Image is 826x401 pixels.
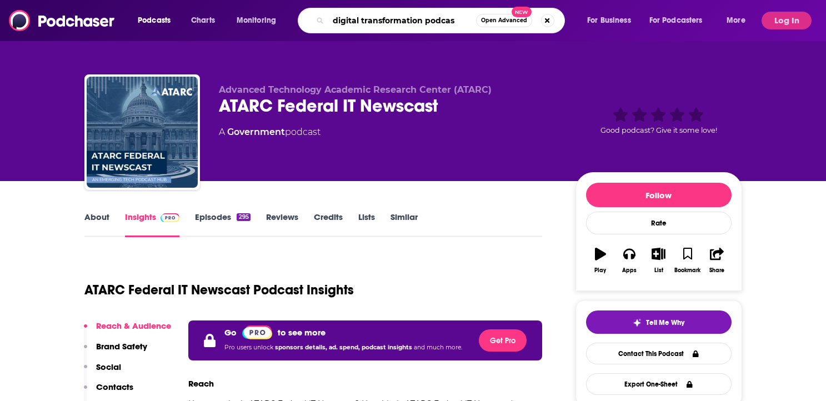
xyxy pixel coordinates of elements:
button: Share [702,240,731,280]
span: sponsors details, ad. spend, podcast insights [275,344,414,351]
div: Rate [586,212,732,234]
div: 295 [237,213,250,221]
span: For Podcasters [649,13,703,28]
button: open menu [130,12,185,29]
span: Charts [191,13,215,28]
span: For Business [587,13,631,28]
p: Pro users unlock and much more. [224,339,462,356]
p: Reach & Audience [96,320,171,331]
button: Social [84,362,121,382]
div: Bookmark [674,267,700,274]
a: Reviews [266,212,298,237]
a: InsightsPodchaser Pro [125,212,180,237]
div: List [654,267,663,274]
a: Similar [391,212,418,237]
button: Play [586,240,615,280]
div: Share [709,267,724,274]
button: Brand Safety [84,341,147,362]
span: Tell Me Why [646,318,684,327]
a: Government [227,127,285,137]
button: Apps [615,240,644,280]
button: List [644,240,673,280]
div: A podcast [219,126,321,139]
a: Credits [314,212,343,237]
button: Get Pro [479,329,527,352]
button: Export One-Sheet [586,373,732,395]
span: Monitoring [237,13,276,28]
button: open menu [719,12,759,29]
div: Good podcast? Give it some love! [575,84,742,153]
img: tell me why sparkle [633,318,642,327]
input: Search podcasts, credits, & more... [328,12,476,29]
h1: ATARC Federal IT Newscast Podcast Insights [84,282,354,298]
div: Play [594,267,606,274]
button: Bookmark [673,240,702,280]
a: Episodes295 [195,212,250,237]
p: Brand Safety [96,341,147,352]
a: Pro website [242,325,273,339]
div: Search podcasts, credits, & more... [308,8,575,33]
img: ATARC Federal IT Newscast [87,77,198,188]
span: More [727,13,745,28]
img: Podchaser Pro [242,325,273,339]
a: Lists [358,212,375,237]
button: Follow [586,183,732,207]
p: Social [96,362,121,372]
button: open menu [642,12,719,29]
span: Good podcast? Give it some love! [600,126,717,134]
p: Contacts [96,382,133,392]
button: Log In [762,12,812,29]
a: Charts [184,12,222,29]
button: tell me why sparkleTell Me Why [586,310,732,334]
a: About [84,212,109,237]
button: open menu [579,12,645,29]
button: Open AdvancedNew [476,14,532,27]
button: open menu [229,12,291,29]
span: New [512,7,532,17]
button: Reach & Audience [84,320,171,341]
p: to see more [278,327,326,338]
img: Podchaser - Follow, Share and Rate Podcasts [9,10,116,31]
h3: Reach [188,378,214,389]
p: Go [224,327,237,338]
a: Contact This Podcast [586,343,732,364]
span: Open Advanced [481,18,527,23]
span: Advanced Technology Academic Research Center (ATARC) [219,84,492,95]
img: Podchaser Pro [161,213,180,222]
span: Podcasts [138,13,171,28]
div: Apps [622,267,637,274]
